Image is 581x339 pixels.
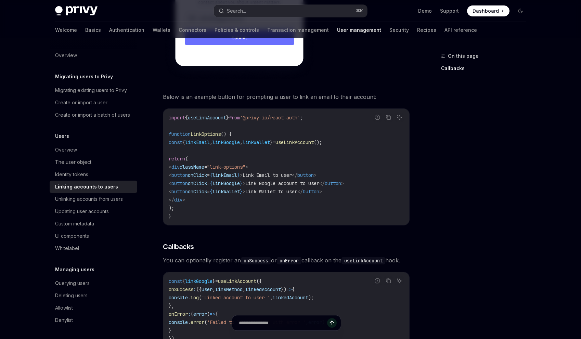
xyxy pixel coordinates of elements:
span: linkEmail [212,172,237,178]
div: Unlinking accounts from users [55,195,123,203]
span: onClick [188,172,207,178]
span: { [182,278,185,284]
span: LinkOptions [191,131,221,137]
span: . [188,295,191,301]
span: } [237,172,240,178]
span: = [207,188,210,195]
span: onClick [188,180,207,186]
span: linkWallet [243,139,270,145]
span: = [215,278,218,284]
span: } [270,139,273,145]
a: Querying users [50,277,137,289]
div: The user object [55,158,91,166]
span: } [169,213,171,219]
span: onSuccess [169,286,193,292]
span: </ [292,172,297,178]
a: Support [440,8,459,14]
a: Updating user accounts [50,205,137,218]
span: button [325,180,341,186]
div: Custom metadata [55,220,94,228]
span: const [169,278,182,284]
span: > [182,197,185,203]
a: Allowlist [50,302,137,314]
span: }, [169,303,174,309]
a: Wallets [153,22,170,38]
span: > [319,188,322,195]
span: ( [191,311,193,317]
span: > [341,180,344,186]
span: > [240,172,243,178]
span: button [297,172,314,178]
a: Transaction management [267,22,329,38]
span: </ [319,180,325,186]
span: = [207,172,210,178]
span: 'Linked account to user ' [202,295,270,301]
a: Security [389,22,409,38]
span: < [169,188,171,195]
a: Authentication [109,22,144,38]
span: div [171,164,180,170]
span: import [169,115,185,121]
span: return [169,156,185,162]
span: useLinkAccount [218,278,256,284]
span: button [171,172,188,178]
span: => [210,311,215,317]
span: console [169,295,188,301]
div: Allowlist [55,304,73,312]
span: } [226,115,229,121]
span: = [204,164,207,170]
span: , [243,286,245,292]
span: linkedAccount [245,286,281,292]
span: = [273,139,275,145]
span: linkGoogle [212,139,240,145]
a: API reference [444,22,477,38]
div: UI components [55,232,89,240]
span: > [314,172,317,178]
a: Policies & controls [215,22,259,38]
span: () { [221,131,232,137]
span: ); [169,205,174,211]
span: ) [207,311,210,317]
span: button [171,188,188,195]
div: Deleting users [55,291,88,300]
button: Toggle dark mode [515,5,526,16]
span: < [169,180,171,186]
span: , [212,286,215,292]
div: Create or import a user [55,99,107,107]
span: className [180,164,204,170]
span: ); [308,295,314,301]
button: Search...⌘K [214,5,367,17]
span: Link Google account to user [245,180,319,186]
code: onSuccess [241,257,271,264]
div: Create or import a batch of users [55,111,130,119]
div: Denylist [55,316,73,324]
span: user [202,286,212,292]
span: useLinkAccount [275,139,314,145]
div: Linking accounts to users [55,183,118,191]
span: "link-options" [207,164,245,170]
a: Migrating existing users to Privy [50,84,137,96]
div: Querying users [55,279,90,287]
a: Overview [50,49,137,62]
span: useLinkAccount [188,115,226,121]
div: Updating user accounts [55,207,109,216]
a: Connectors [179,22,206,38]
span: Link Wallet to user [245,188,297,195]
span: On this page [448,52,479,60]
span: > [245,164,248,170]
span: function [169,131,191,137]
span: onError [169,311,188,317]
span: < [169,172,171,178]
span: { [215,311,218,317]
span: linkMethod [215,286,243,292]
span: } [240,180,243,186]
span: , [270,295,273,301]
span: button [171,180,188,186]
div: Identity tokens [55,170,88,179]
a: UI components [50,230,137,242]
button: Copy the contents from the code block [384,276,393,285]
a: Denylist [50,314,137,326]
span: error [193,311,207,317]
span: ( [185,156,188,162]
span: </ [169,197,174,203]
